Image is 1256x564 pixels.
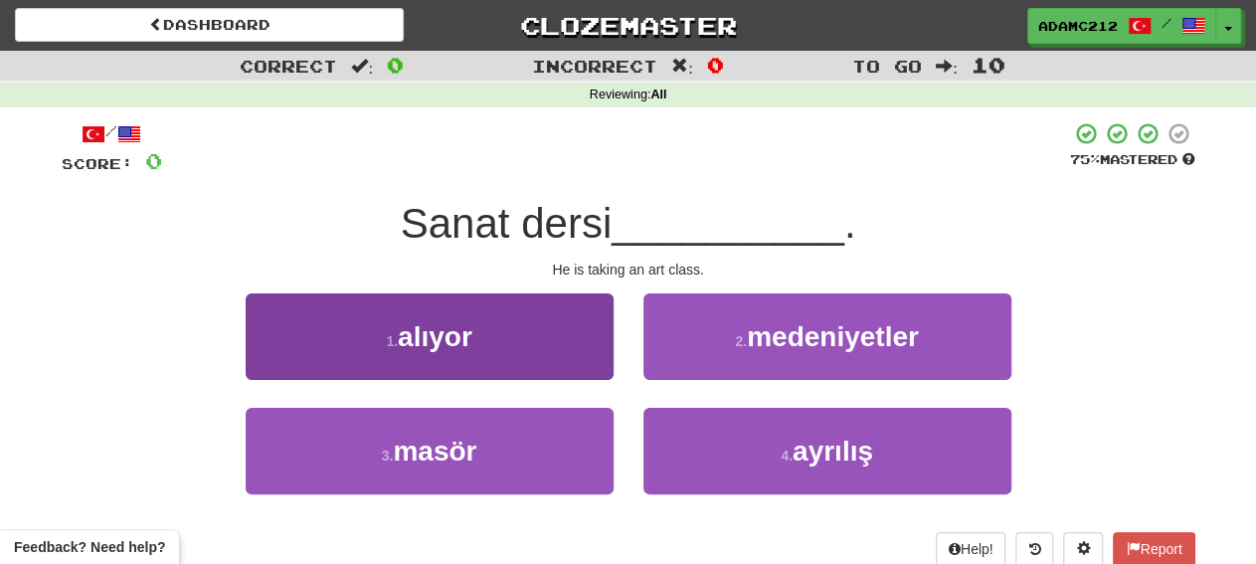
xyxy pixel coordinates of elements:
span: : [936,58,958,75]
span: Score: [62,155,133,172]
span: 75 % [1070,151,1100,167]
span: 10 [972,53,1005,77]
span: . [844,200,856,247]
strong: All [650,88,666,101]
span: Correct [240,56,337,76]
span: medeniyetler [747,321,919,352]
button: 4.ayrılış [643,408,1011,494]
span: __________ [612,200,844,247]
span: alıyor [398,321,472,352]
div: / [62,121,162,146]
a: Clozemaster [434,8,822,43]
span: Incorrect [532,56,657,76]
span: / [1162,16,1171,30]
button: 2.medeniyetler [643,293,1011,380]
button: 1.alıyor [246,293,614,380]
small: 4 . [781,448,793,464]
div: Mastered [1070,151,1195,169]
span: To go [852,56,922,76]
span: : [671,58,693,75]
span: Sanat dersi [401,200,612,247]
span: 0 [707,53,724,77]
span: ayrılış [793,436,873,467]
span: 0 [387,53,404,77]
div: He is taking an art class. [62,260,1195,280]
small: 1 . [386,333,398,349]
span: Open feedback widget [14,537,165,557]
span: 0 [145,148,162,173]
a: adamc212 / [1027,8,1216,44]
span: masör [393,436,476,467]
button: 3.masör [246,408,614,494]
small: 2 . [735,333,747,349]
span: : [351,58,373,75]
a: Dashboard [15,8,404,42]
small: 3 . [382,448,394,464]
span: adamc212 [1038,17,1118,35]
